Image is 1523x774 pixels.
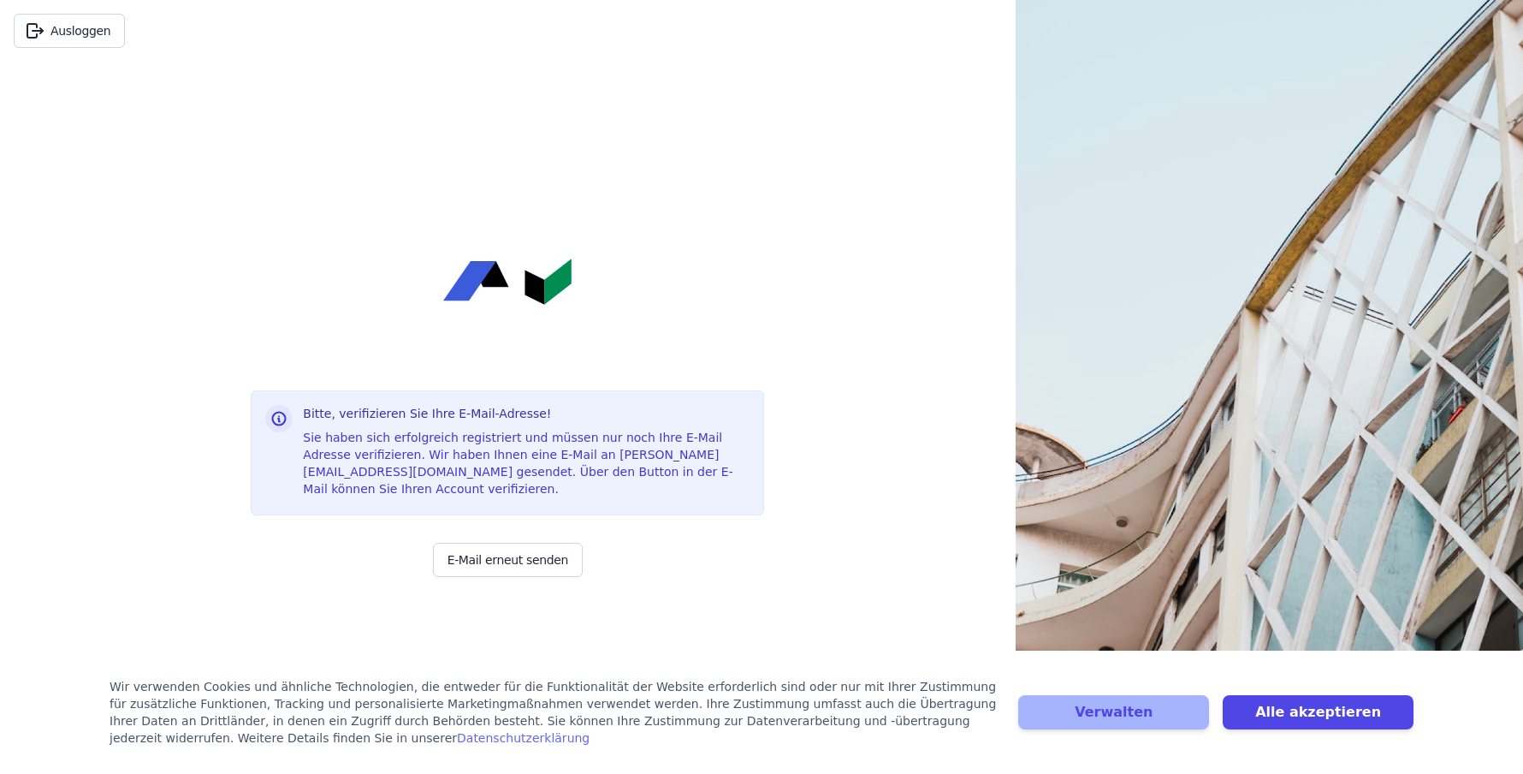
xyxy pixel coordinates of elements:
[110,678,998,747] div: Wir verwenden Cookies und ähnliche Technologien, die entweder für die Funktionalität der Website ...
[433,543,583,577] button: E-Mail erneut senden
[14,14,125,48] button: Ausloggen
[1018,695,1209,729] button: Verwalten
[443,259,572,305] img: Concular
[303,405,750,422] h3: Bitte, verifizieren Sie Ihre E-Mail-Adresse!
[457,731,590,745] a: Datenschutzerklärung
[303,429,750,497] div: Sie haben sich erfolgreich registriert und müssen nur noch Ihre E-Mail Adresse verifizieren. Wir ...
[1223,695,1413,729] button: Alle akzeptieren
